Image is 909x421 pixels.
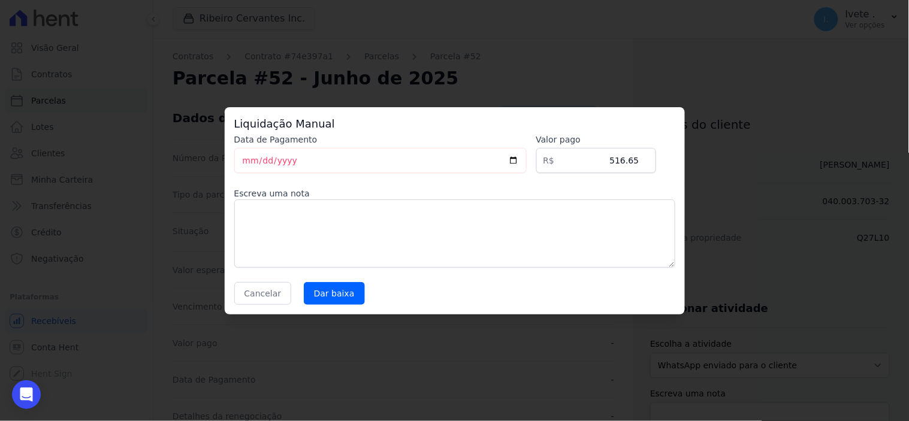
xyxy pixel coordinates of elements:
[12,380,41,409] div: Open Intercom Messenger
[536,134,656,146] label: Valor pago
[234,187,675,199] label: Escreva uma nota
[234,117,675,131] h3: Liquidação Manual
[234,134,527,146] label: Data de Pagamento
[234,282,292,305] button: Cancelar
[304,282,365,305] input: Dar baixa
